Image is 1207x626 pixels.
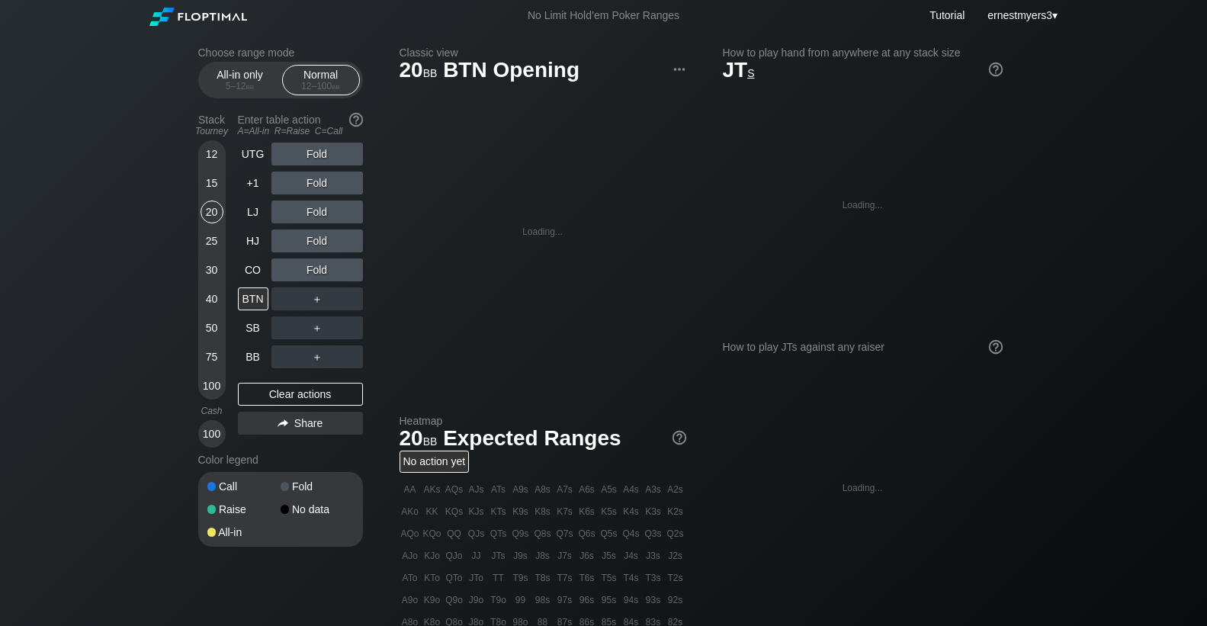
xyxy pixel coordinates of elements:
[643,501,664,522] div: K3s
[201,258,223,281] div: 30
[423,432,438,448] span: bb
[665,479,686,500] div: A2s
[554,567,576,589] div: T7s
[149,8,247,26] img: Floptimal logo
[599,589,620,611] div: 95s
[400,47,686,59] h2: Classic view
[400,425,686,451] h1: Expected Ranges
[621,567,642,589] div: T4s
[466,545,487,567] div: JJ
[198,47,363,59] h2: Choose range mode
[532,567,554,589] div: T8s
[278,419,288,428] img: share.864f2f62.svg
[599,501,620,522] div: K5s
[984,7,1059,24] div: ▾
[400,415,686,427] h2: Heatmap
[576,501,598,522] div: K6s
[397,59,440,84] span: 20
[554,545,576,567] div: J7s
[599,545,620,567] div: J5s
[400,451,470,473] div: No action yet
[238,287,268,310] div: BTN
[665,501,686,522] div: K2s
[621,545,642,567] div: J4s
[271,258,363,281] div: Fold
[192,108,232,143] div: Stack
[599,479,620,500] div: A5s
[238,201,268,223] div: LJ
[205,66,275,95] div: All-in only
[422,589,443,611] div: K9o
[289,81,353,91] div: 12 – 100
[201,230,223,252] div: 25
[621,523,642,544] div: Q4s
[422,545,443,567] div: KJo
[643,479,664,500] div: A3s
[532,479,554,500] div: A8s
[238,143,268,165] div: UTG
[271,201,363,223] div: Fold
[238,316,268,339] div: SB
[246,81,255,91] span: bb
[576,567,598,589] div: T6s
[488,479,509,500] div: ATs
[286,66,356,95] div: Normal
[207,527,281,538] div: All-in
[665,523,686,544] div: Q2s
[987,9,1052,21] span: ernestmyers3
[422,523,443,544] div: KQo
[576,589,598,611] div: 96s
[723,47,1003,59] h2: How to play hand from anywhere at any stack size
[271,287,363,310] div: ＋
[238,126,363,136] div: A=All-in R=Raise C=Call
[643,589,664,611] div: 93s
[400,501,421,522] div: AKo
[643,567,664,589] div: T3s
[643,545,664,567] div: J3s
[532,523,554,544] div: Q8s
[208,81,272,91] div: 5 – 12
[444,545,465,567] div: QJo
[510,479,531,500] div: A9s
[201,374,223,397] div: 100
[488,545,509,567] div: JTs
[671,61,688,78] img: ellipsis.fd386fe8.svg
[510,567,531,589] div: T9s
[400,545,421,567] div: AJo
[621,589,642,611] div: 94s
[207,481,281,492] div: Call
[554,479,576,500] div: A7s
[488,501,509,522] div: KTs
[201,172,223,194] div: 15
[271,143,363,165] div: Fold
[238,258,268,281] div: CO
[444,567,465,589] div: QTo
[643,523,664,544] div: Q3s
[599,523,620,544] div: Q5s
[987,61,1004,78] img: help.32db89a4.svg
[488,523,509,544] div: QTs
[201,422,223,445] div: 100
[929,9,965,21] a: Tutorial
[554,523,576,544] div: Q7s
[281,504,354,515] div: No data
[843,483,883,493] div: Loading...
[400,479,421,500] div: AA
[510,545,531,567] div: J9s
[532,545,554,567] div: J8s
[400,567,421,589] div: ATo
[599,567,620,589] div: T5s
[444,523,465,544] div: QQ
[522,226,563,237] div: Loading...
[444,501,465,522] div: KQs
[576,479,598,500] div: A6s
[466,523,487,544] div: QJs
[554,589,576,611] div: 97s
[281,481,354,492] div: Fold
[201,143,223,165] div: 12
[271,230,363,252] div: Fold
[423,63,438,80] span: bb
[271,345,363,368] div: ＋
[466,501,487,522] div: KJs
[238,383,363,406] div: Clear actions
